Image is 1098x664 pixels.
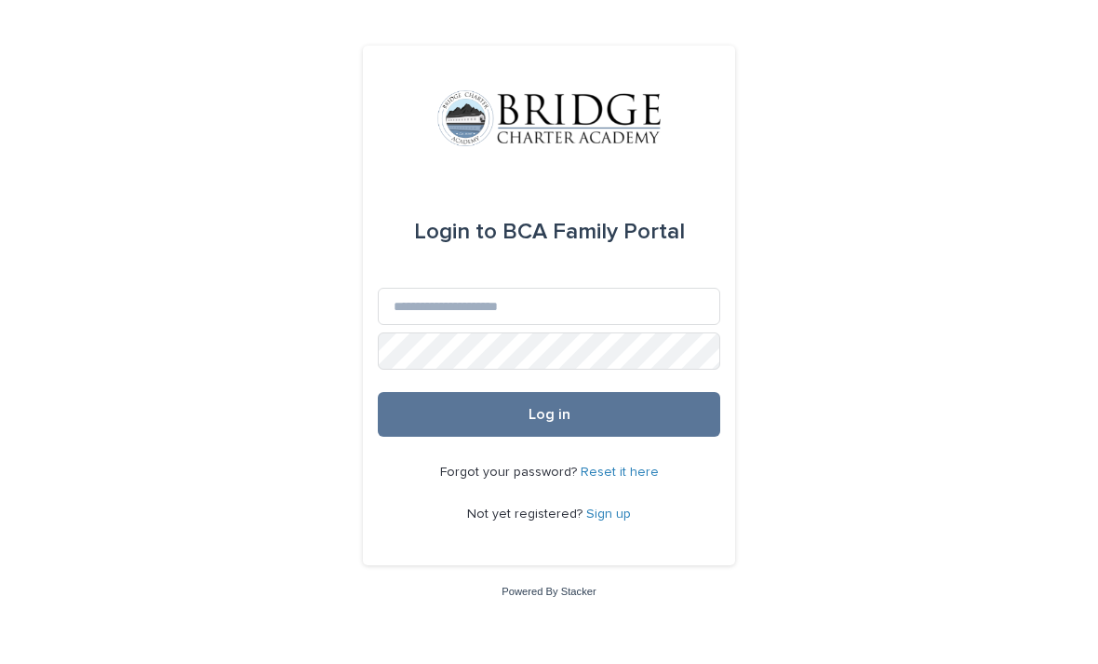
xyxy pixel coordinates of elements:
[586,508,631,521] a: Sign up
[414,206,685,258] div: BCA Family Portal
[440,466,581,479] span: Forgot your password?
[502,586,596,597] a: Powered By Stacker
[467,508,586,521] span: Not yet registered?
[437,90,661,146] img: V1C1m3IdTEidaUdm9Hs0
[581,466,659,479] a: Reset it here
[414,221,497,243] span: Login to
[378,392,720,437] button: Log in
[529,407,570,422] span: Log in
